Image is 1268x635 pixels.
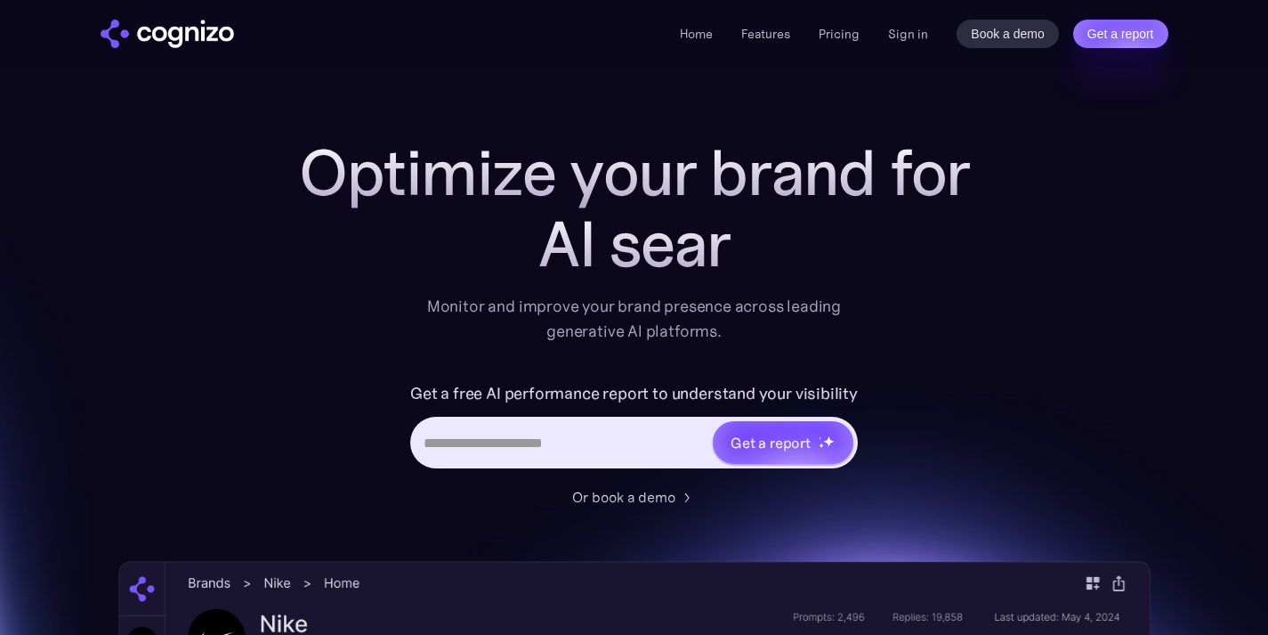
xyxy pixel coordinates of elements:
a: Get a report [1073,20,1168,48]
a: Sign in [888,23,928,45]
div: Monitor and improve your brand presence across leading generative AI platforms. [416,294,853,344]
a: Home [680,26,713,42]
a: Or book a demo [572,486,697,508]
img: star [819,436,821,439]
div: Or book a demo [572,486,675,508]
img: star [819,443,825,449]
img: cognizo logo [101,20,234,48]
a: Features [741,26,790,42]
a: Get a reportstarstarstar [711,419,855,466]
h1: Optimize your brand for [279,137,990,208]
label: Get a free AI performance report to understand your visibility [410,379,858,408]
img: star [823,436,835,447]
div: AI sear [279,208,990,280]
form: Hero URL Input Form [410,379,858,477]
a: Book a demo [957,20,1059,48]
a: home [101,20,234,48]
div: Get a report [731,432,811,453]
a: Pricing [819,26,860,42]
